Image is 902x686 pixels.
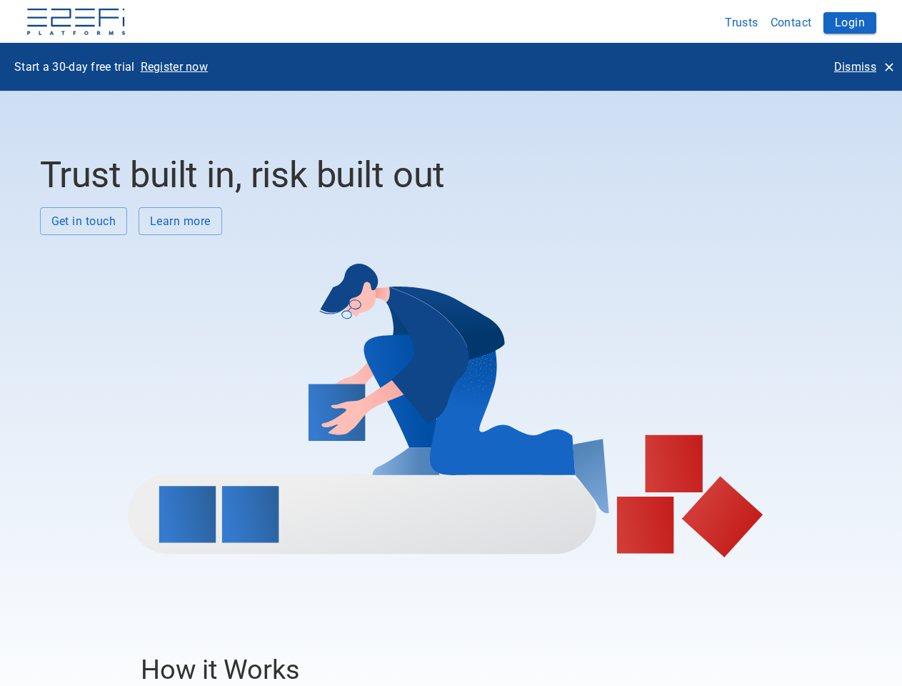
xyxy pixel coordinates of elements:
p: Start a 30-day free trial [14,59,135,75]
button: Get in touch [40,207,128,235]
button: Learn more [139,207,222,235]
h3: How it Works [141,654,750,685]
p: Register now [141,59,209,75]
h2: Trust built in, risk built out [40,154,852,196]
button: Register now [135,54,214,79]
button: Dismiss [828,54,899,79]
p: Dismiss [834,59,876,75]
